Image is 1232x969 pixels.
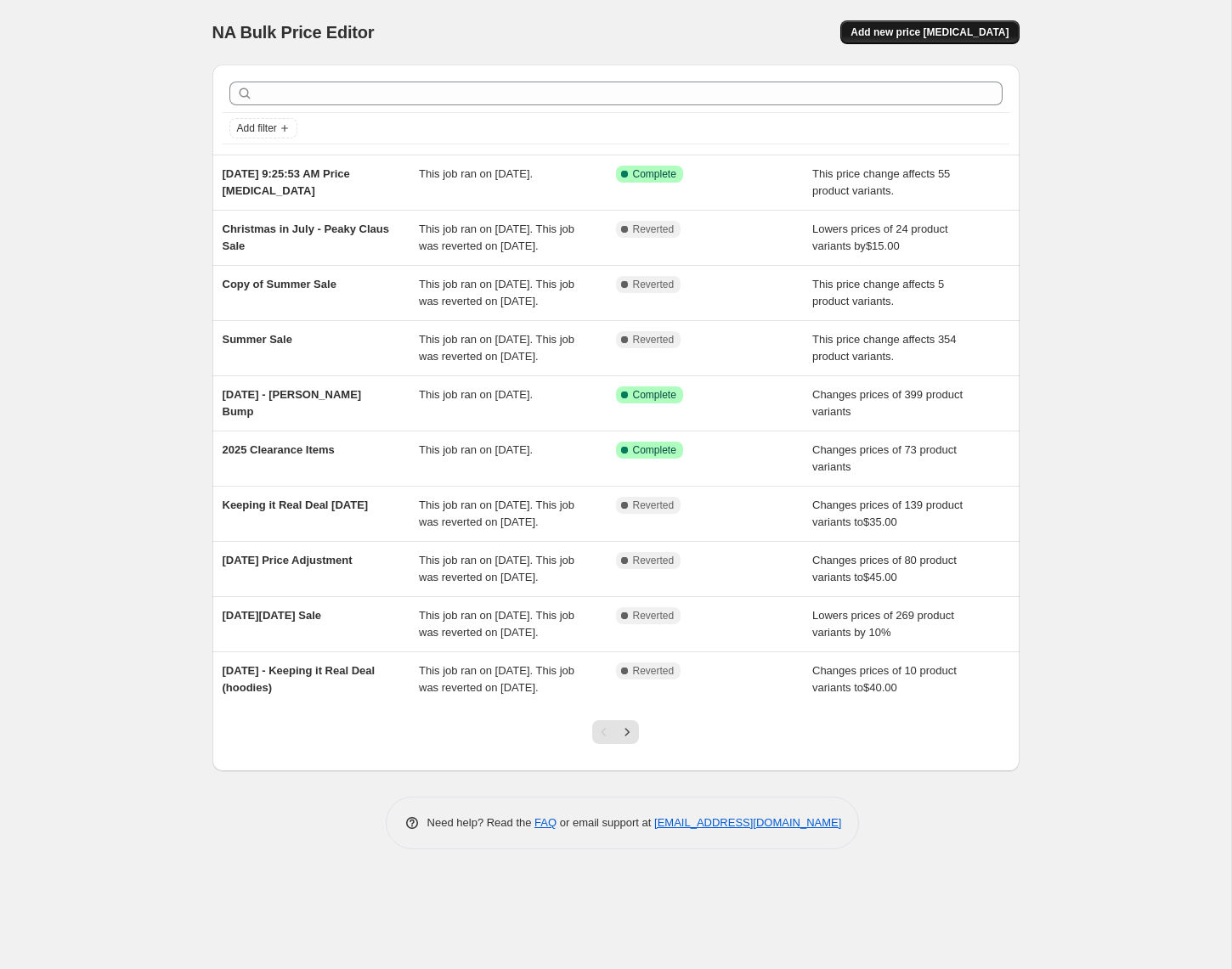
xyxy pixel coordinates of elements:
span: $35.00 [863,515,897,528]
span: Christmas in July - Peaky Claus Sale [223,223,390,252]
span: This job ran on [DATE]. This job was reverted on [DATE]. [419,664,574,694]
span: $15.00 [866,239,900,252]
span: Copy of Summer Sale [223,278,336,290]
span: This job ran on [DATE]. This job was reverted on [DATE]. [419,333,574,363]
span: [DATE] 9:25:53 AM Price [MEDICAL_DATA] [223,167,350,197]
span: Complete [633,167,676,181]
span: Lowers prices of 269 product variants by 10% [812,609,954,639]
span: Reverted [633,278,675,291]
span: Need help? Read the [427,816,535,829]
span: Reverted [633,664,675,678]
span: Reverted [633,609,675,623]
span: Reverted [633,554,675,567]
span: 2025 Clearance Items [223,443,335,456]
span: $45.00 [863,571,897,583]
span: Complete [633,443,676,457]
span: or email support at [557,816,654,829]
span: Changes prices of 139 product variants to [812,499,963,528]
button: Add filter [229,118,297,138]
span: [DATE] - [PERSON_NAME] Bump [223,388,362,418]
span: This price change affects 5 product variants. [812,278,944,307]
span: This price change affects 55 product variants. [812,167,950,197]
span: Summer Sale [223,333,292,346]
span: Changes prices of 80 product variants to [812,554,957,583]
span: This job ran on [DATE]. This job was reverted on [DATE]. [419,609,574,639]
span: This job ran on [DATE]. This job was reverted on [DATE]. [419,223,574,252]
a: [EMAIL_ADDRESS][DOMAIN_NAME] [654,816,841,829]
span: Add new price [MEDICAL_DATA] [851,25,1009,39]
span: Changes prices of 399 product variants [812,388,963,418]
span: Lowers prices of 24 product variants by [812,223,948,252]
span: This job ran on [DATE]. [419,167,533,180]
span: [DATE] - Keeping it Real Deal (hoodies) [223,664,376,694]
nav: Pagination [592,720,639,744]
span: Reverted [633,333,675,346]
span: Reverted [633,499,675,512]
button: Next [615,720,639,744]
span: This job ran on [DATE]. This job was reverted on [DATE]. [419,278,574,307]
a: FAQ [534,816,557,829]
button: Add new price [MEDICAL_DATA] [840,20,1019,44]
span: $40.00 [863,681,897,694]
span: This job ran on [DATE]. This job was reverted on [DATE]. [419,499,574,528]
span: Reverted [633,223,675,236]
span: This job ran on [DATE]. This job was reverted on [DATE]. [419,554,574,583]
span: [DATE][DATE] Sale [223,609,322,622]
span: NA Bulk Price Editor [212,23,375,42]
span: Add filter [237,121,277,135]
span: This price change affects 354 product variants. [812,333,957,363]
span: This job ran on [DATE]. [419,388,533,401]
span: Changes prices of 10 product variants to [812,664,957,694]
span: This job ran on [DATE]. [419,443,533,456]
span: Changes prices of 73 product variants [812,443,957,473]
span: [DATE] Price Adjustment [223,554,353,566]
span: Complete [633,388,676,402]
span: Keeping it Real Deal [DATE] [223,499,369,511]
